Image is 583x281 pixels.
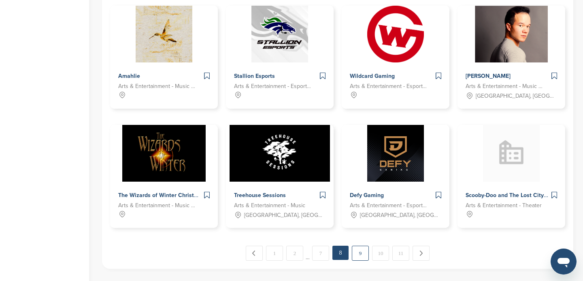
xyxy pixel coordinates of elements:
span: … [306,246,310,260]
img: Sponsorpitch & Scooby-Doo and The Lost City of Gold [483,125,540,182]
a: Next → [413,246,430,261]
span: Wildcard Gaming [350,73,395,79]
a: Sponsorpitch & Amahlie Amahlie Arts & Entertainment - Music Artist - Pop [110,6,218,107]
a: Sponsorpitch & Wildcard Gaming Wildcard Gaming Arts & Entertainment - Esports Team [342,6,449,107]
span: Arts & Entertainment - Esports Team [350,201,429,210]
span: Scooby-Doo and The Lost City of Gold [466,192,564,199]
a: ← Previous [246,246,263,261]
img: Sponsorpitch & Eddy Faulkner [475,6,548,62]
img: Sponsorpitch & Defy Gaming [367,125,424,182]
span: Arts & Entertainment - Music Artist - Pop [466,82,545,91]
span: [GEOGRAPHIC_DATA], [GEOGRAPHIC_DATA] [360,211,441,220]
span: Arts & Entertainment - Esports Team [234,82,313,91]
span: Stallion Esports [234,73,275,79]
span: Arts & Entertainment - Theater [466,201,542,210]
span: Arts & Entertainment - Music Artist - Pop [118,82,198,91]
span: Arts & Entertainment - Music [234,201,305,210]
a: 11 [392,246,409,261]
img: Sponsorpitch & Stallion Esports [251,6,308,62]
span: Arts & Entertainment - Music Artist - Rock [118,201,198,210]
span: [PERSON_NAME] [466,73,511,79]
a: 1 [266,246,283,261]
span: Amahlie [118,73,140,79]
iframe: Botón para iniciar la ventana de mensajería [551,249,577,275]
a: 2 [286,246,303,261]
a: Sponsorpitch & Eddy Faulkner [PERSON_NAME] Arts & Entertainment - Music Artist - Pop [GEOGRAPHIC_... [457,6,565,109]
span: [GEOGRAPHIC_DATA], [GEOGRAPHIC_DATA] [244,211,326,220]
img: Sponsorpitch & Wildcard Gaming [367,6,424,62]
em: 8 [332,246,349,260]
a: Sponsorpitch & Defy Gaming Defy Gaming Arts & Entertainment - Esports Team [GEOGRAPHIC_DATA], [GE... [342,125,449,228]
a: 10 [372,246,389,261]
img: Sponsorpitch & The Wizards of Winter Christmas Dream Tour [122,125,206,182]
a: Sponsorpitch & Stallion Esports Stallion Esports Arts & Entertainment - Esports Team [226,6,334,107]
span: The Wizards of Winter Christmas Dream Tour [118,192,237,199]
a: 9 [352,246,369,261]
span: Defy Gaming [350,192,384,199]
span: Treehouse Sessions [234,192,286,199]
img: Sponsorpitch & Amahlie [136,6,192,62]
a: Sponsorpitch & Scooby-Doo and The Lost City of Gold Scooby-Doo and The Lost City of Gold Arts & E... [457,125,565,226]
img: Sponsorpitch & Treehouse Sessions [230,125,330,182]
a: Sponsorpitch & Treehouse Sessions Treehouse Sessions Arts & Entertainment - Music [GEOGRAPHIC_DAT... [226,125,334,228]
span: Arts & Entertainment - Esports Team [350,82,429,91]
a: 7 [312,246,329,261]
span: [GEOGRAPHIC_DATA], [GEOGRAPHIC_DATA] [476,92,557,101]
a: Sponsorpitch & The Wizards of Winter Christmas Dream Tour The Wizards of Winter Christmas Dream T... [110,125,218,226]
